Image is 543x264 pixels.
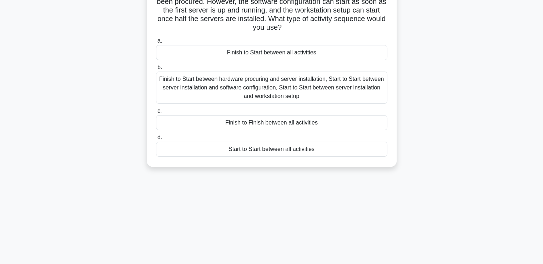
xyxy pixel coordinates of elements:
[156,142,387,157] div: Start to Start between all activities
[157,134,162,140] span: d.
[157,38,162,44] span: a.
[156,45,387,60] div: Finish to Start between all activities
[156,115,387,130] div: Finish to Finish between all activities
[157,64,162,70] span: b.
[156,72,387,104] div: Finish to Start between hardware procuring and server installation, Start to Start between server...
[157,108,162,114] span: c.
